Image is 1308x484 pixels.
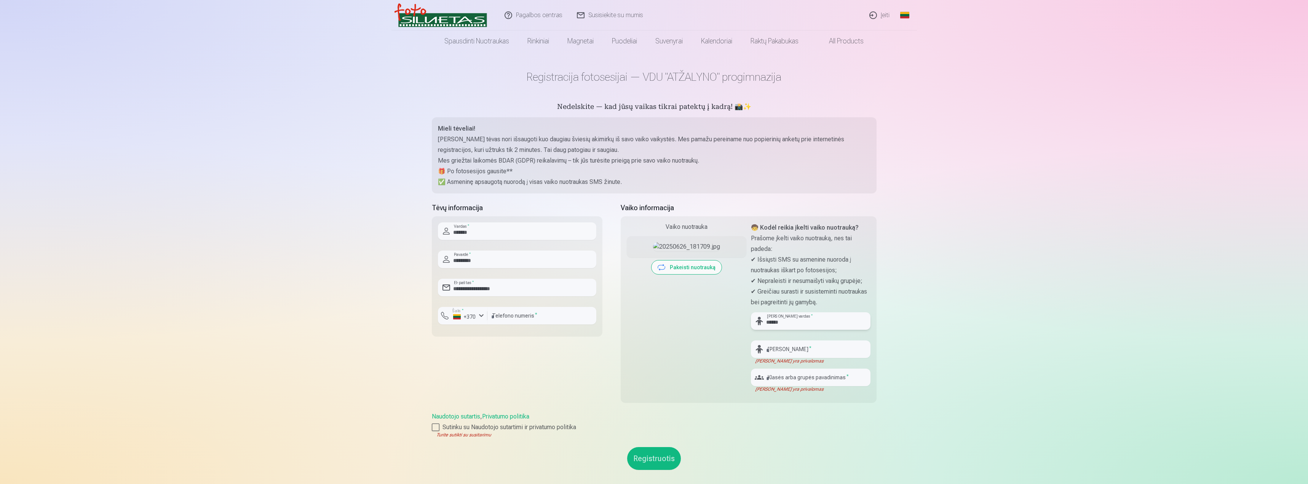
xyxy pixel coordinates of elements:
a: All products [808,30,873,52]
div: [PERSON_NAME] yra privalomas [751,386,870,392]
p: Prašome įkelti vaiko nuotrauką, nes tai padeda: [751,233,870,254]
div: +370 [453,313,476,321]
div: , [432,412,877,438]
h1: Registracija fotosesijai — VDU "ATŽALYNO" progimnazija [432,70,877,84]
div: [PERSON_NAME] yra privalomas [751,358,870,364]
p: ✔ Greičiau surasti ir susisteminti nuotraukas bei pagreitinti jų gamybą. [751,286,870,308]
h5: Vaiko informacija [621,203,877,213]
p: Mes griežtai laikomės BDAR (GDPR) reikalavimų – tik jūs turėsite prieigą prie savo vaiko nuotraukų. [438,155,870,166]
div: Turite sutikti su susitarimu [432,432,877,438]
button: Šalis*+370 [438,307,487,324]
button: Registruotis [627,447,681,470]
a: Raktų pakabukas [741,30,808,52]
button: Pakeisti nuotrauką [652,260,722,274]
a: Privatumo politika [482,413,529,420]
p: ✔ Nepraleisti ir nesumaišyti vaikų grupėje; [751,276,870,286]
h5: Nedelskite — kad jūsų vaikas tikrai patektų į kadrą! 📸✨ [432,102,877,113]
strong: Mieli tėveliai! [438,125,475,132]
a: Puodeliai [603,30,646,52]
p: ✔ Išsiųsti SMS su asmenine nuoroda į nuotraukas iškart po fotosesijos; [751,254,870,276]
label: Sutinku su Naudotojo sutartimi ir privatumo politika [432,423,877,432]
img: /v3 [394,3,487,27]
p: 🎁 Po fotosesijos gausite** [438,166,870,177]
p: [PERSON_NAME] tėvas nori išsaugoti kuo daugiau šviesių akimirkų iš savo vaiko vaikystės. Mes pama... [438,134,870,155]
a: Kalendoriai [692,30,741,52]
a: Naudotojo sutartis [432,413,480,420]
p: ✅ Asmeninę apsaugotą nuorodą į visas vaiko nuotraukas SMS žinute. [438,177,870,187]
label: Šalis [450,308,466,314]
a: Suvenyrai [646,30,692,52]
div: Vaiko nuotrauka [627,222,746,232]
a: Spausdinti nuotraukas [435,30,518,52]
img: 20250626_181709.jpg [653,242,720,251]
a: Magnetai [558,30,603,52]
a: Rinkiniai [518,30,558,52]
strong: 🧒 Kodėl reikia įkelti vaiko nuotrauką? [751,224,859,231]
h5: Tėvų informacija [432,203,602,213]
